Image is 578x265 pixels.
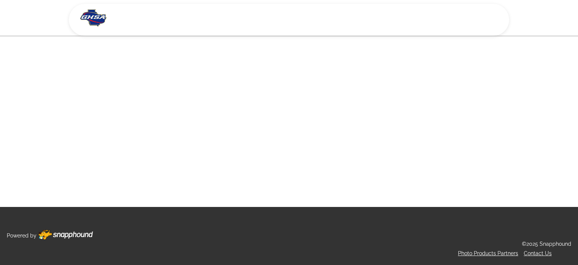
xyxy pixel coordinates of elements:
a: Photo Products Partners [458,250,518,256]
img: Footer [38,230,93,240]
a: Contact Us [524,250,552,256]
img: Snapphound Logo [80,9,107,26]
p: ©2025 Snapphound [522,239,571,249]
p: Powered by [7,231,37,240]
